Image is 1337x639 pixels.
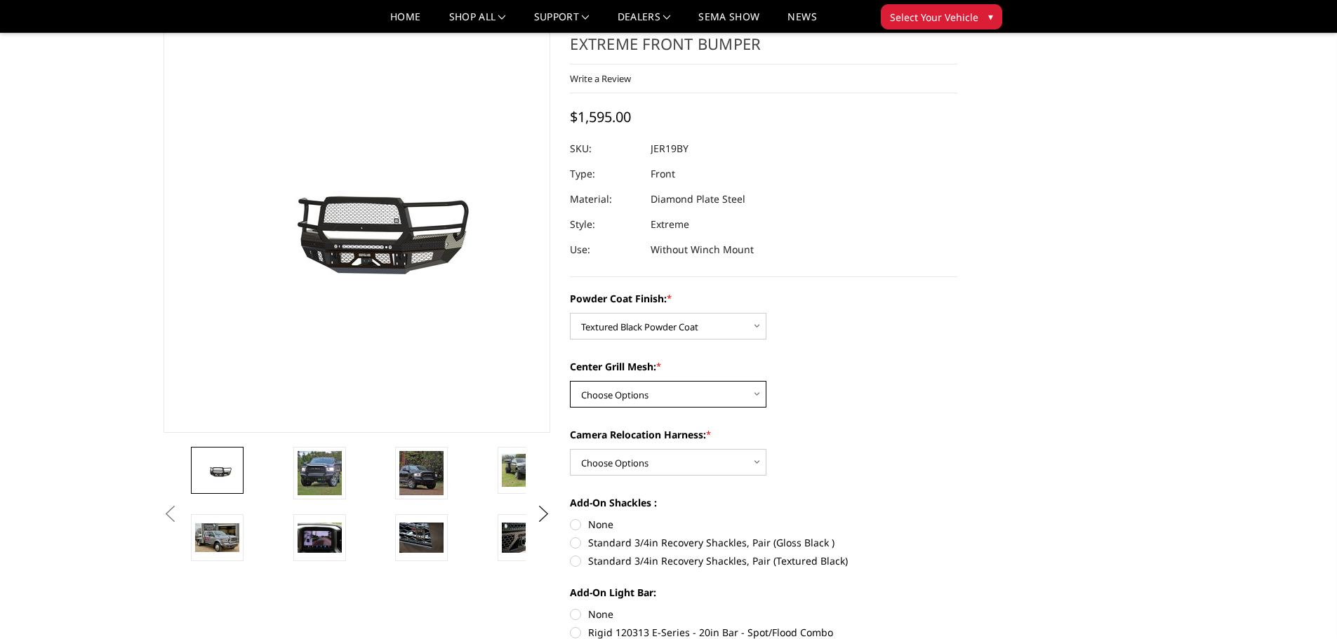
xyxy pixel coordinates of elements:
[195,523,239,551] img: 2019-2025 Ram 2500-3500 - FT Series - Extreme Front Bumper
[890,10,978,25] span: Select Your Vehicle
[570,212,640,237] dt: Style:
[298,523,342,552] img: Clear View Camera: Relocate your front camera and keep the functionality completely.
[164,12,551,433] a: 2019-2025 Ram 2500-3500 - FT Series - Extreme Front Bumper
[988,9,993,24] span: ▾
[502,523,546,552] img: 2019-2025 Ram 2500-3500 - FT Series - Extreme Front Bumper
[533,504,554,525] button: Next
[881,4,1002,29] button: Select Your Vehicle
[570,72,631,85] a: Write a Review
[651,187,745,212] dd: Diamond Plate Steel
[570,607,957,621] label: None
[651,161,675,187] dd: Front
[570,237,640,262] dt: Use:
[570,553,957,568] label: Standard 3/4in Recovery Shackles, Pair (Textured Black)
[651,136,689,161] dd: JER19BY
[570,136,640,161] dt: SKU:
[160,504,181,525] button: Previous
[651,237,754,262] dd: Without Winch Mount
[698,12,759,32] a: SEMA Show
[570,359,957,374] label: Center Grill Mesh:
[570,427,957,442] label: Camera Relocation Harness:
[570,12,957,65] h1: [DATE]-[DATE] Ram 2500-3500 - FT Series - Extreme Front Bumper
[502,454,546,487] img: 2019-2025 Ram 2500-3500 - FT Series - Extreme Front Bumper
[570,291,957,306] label: Powder Coat Finish:
[570,535,957,550] label: Standard 3/4in Recovery Shackles, Pair (Gloss Black )
[618,12,671,32] a: Dealers
[390,12,420,32] a: Home
[570,161,640,187] dt: Type:
[570,187,640,212] dt: Material:
[399,451,444,495] img: 2019-2025 Ram 2500-3500 - FT Series - Extreme Front Bumper
[570,517,957,532] label: None
[298,451,342,495] img: 2019-2025 Ram 2500-3500 - FT Series - Extreme Front Bumper
[651,212,689,237] dd: Extreme
[399,523,444,552] img: 2019-2025 Ram 2500-3500 - FT Series - Extreme Front Bumper
[570,585,957,600] label: Add-On Light Bar:
[534,12,590,32] a: Support
[449,12,506,32] a: shop all
[195,460,239,480] img: 2019-2025 Ram 2500-3500 - FT Series - Extreme Front Bumper
[570,107,631,126] span: $1,595.00
[787,12,816,32] a: News
[570,495,957,510] label: Add-On Shackles :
